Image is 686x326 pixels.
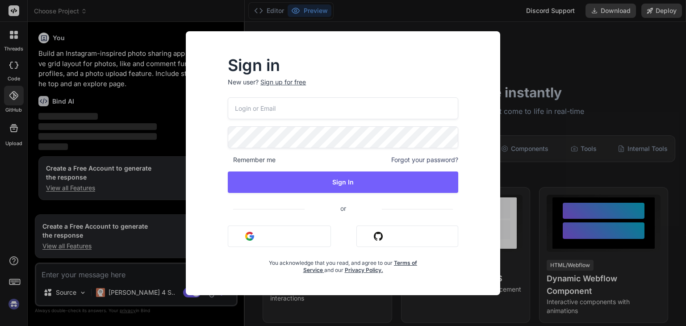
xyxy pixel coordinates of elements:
[228,226,331,247] button: Sign in with Google
[228,78,458,97] p: New user?
[228,171,458,193] button: Sign In
[228,97,458,119] input: Login or Email
[266,254,420,274] div: You acknowledge that you read, and agree to our and our
[374,232,383,241] img: github
[260,78,306,87] div: Sign up for free
[245,232,254,241] img: google
[391,155,458,164] span: Forgot your password?
[356,226,458,247] button: Sign in with Github
[303,259,418,273] a: Terms of Service
[228,155,276,164] span: Remember me
[305,197,382,219] span: or
[345,267,383,273] a: Privacy Policy.
[228,58,458,72] h2: Sign in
